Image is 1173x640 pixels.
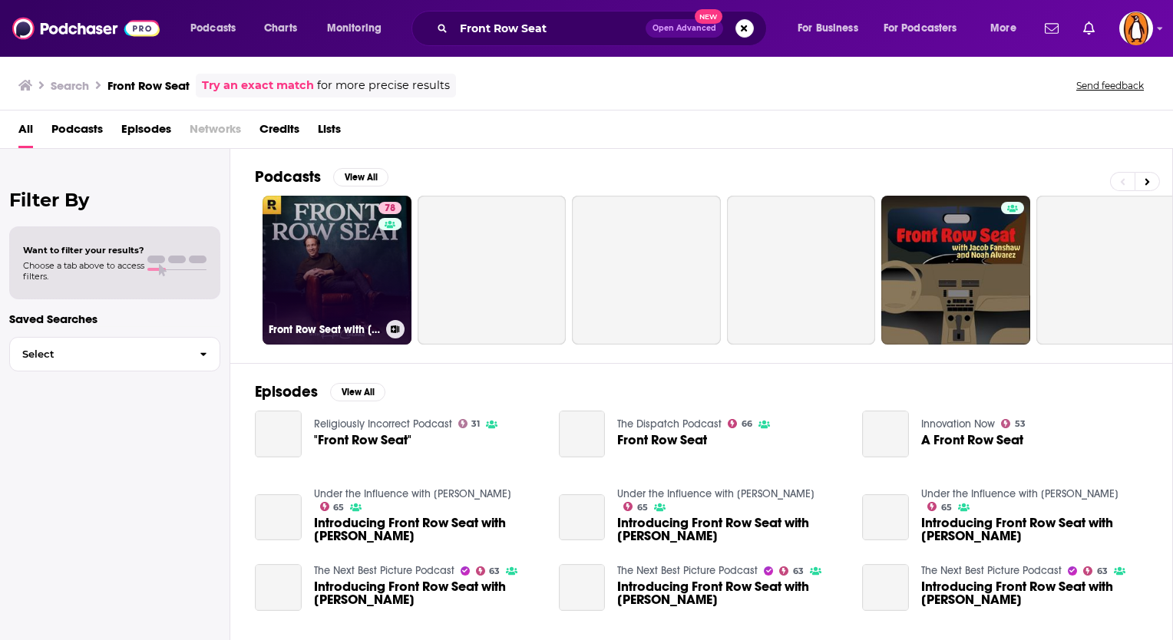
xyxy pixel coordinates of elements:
[454,16,646,41] input: Search podcasts, credits, & more...
[559,564,606,611] a: Introducing Front Row Seat with Ken Coleman
[190,18,236,39] span: Podcasts
[190,117,241,148] span: Networks
[9,337,220,371] button: Select
[623,502,648,511] a: 65
[317,77,450,94] span: for more precise results
[921,564,1062,577] a: The Next Best Picture Podcast
[10,349,187,359] span: Select
[255,564,302,611] a: Introducing Front Row Seat with Ken Coleman
[23,245,144,256] span: Want to filter your results?
[617,487,814,500] a: Under the Influence with Jo Piazza
[779,566,804,576] a: 63
[862,411,909,457] a: A Front Row Seat
[728,419,752,428] a: 66
[12,14,160,43] img: Podchaser - Follow, Share and Rate Podcasts
[941,504,952,511] span: 65
[51,117,103,148] a: Podcasts
[921,487,1118,500] a: Under the Influence with Jo Piazza
[617,516,844,543] span: Introducing Front Row Seat with [PERSON_NAME]
[559,411,606,457] a: Front Row Seat
[1119,12,1153,45] button: Show profile menu
[314,580,540,606] span: Introducing Front Row Seat with [PERSON_NAME]
[489,568,500,575] span: 63
[884,18,957,39] span: For Podcasters
[1077,15,1101,41] a: Show notifications dropdown
[862,564,909,611] a: Introducing Front Row Seat with Ken Coleman
[1072,79,1148,92] button: Send feedback
[990,18,1016,39] span: More
[18,117,33,148] a: All
[316,16,401,41] button: open menu
[314,487,511,500] a: Under the Influence with Jo Piazza
[255,167,388,186] a: PodcastsView All
[862,494,909,541] a: Introducing Front Row Seat with Ken Coleman
[921,434,1023,447] a: A Front Row Seat
[314,434,411,447] a: "Front Row Seat"
[314,580,540,606] a: Introducing Front Row Seat with Ken Coleman
[23,260,144,282] span: Choose a tab above to access filters.
[263,196,411,345] a: 78Front Row Seat with [PERSON_NAME]
[1083,566,1108,576] a: 63
[458,419,481,428] a: 31
[471,421,480,427] span: 31
[314,417,452,431] a: Religiously Incorrect Podcast
[742,421,752,427] span: 66
[617,417,722,431] a: The Dispatch Podcast
[426,11,781,46] div: Search podcasts, credits, & more...
[264,18,297,39] span: Charts
[927,502,952,511] a: 65
[255,382,318,401] h2: Episodes
[559,494,606,541] a: Introducing Front Row Seat with Ken Coleman
[333,504,344,511] span: 65
[121,117,171,148] a: Episodes
[1001,419,1026,428] a: 53
[637,504,648,511] span: 65
[378,202,401,214] a: 78
[617,516,844,543] a: Introducing Front Row Seat with Ken Coleman
[180,16,256,41] button: open menu
[320,502,345,511] a: 65
[921,417,995,431] a: Innovation Now
[874,16,980,41] button: open menu
[921,580,1148,606] span: Introducing Front Row Seat with [PERSON_NAME]
[617,434,707,447] a: Front Row Seat
[1015,421,1026,427] span: 53
[259,117,299,148] a: Credits
[254,16,306,41] a: Charts
[980,16,1036,41] button: open menu
[1119,12,1153,45] span: Logged in as penguin_portfolio
[787,16,877,41] button: open menu
[107,78,190,93] h3: Front Row Seat
[269,323,380,336] h3: Front Row Seat with [PERSON_NAME]
[793,568,804,575] span: 63
[202,77,314,94] a: Try an exact match
[255,167,321,186] h2: Podcasts
[1097,568,1108,575] span: 63
[646,19,723,38] button: Open AdvancedNew
[314,564,454,577] a: The Next Best Picture Podcast
[1119,12,1153,45] img: User Profile
[314,516,540,543] a: Introducing Front Row Seat with Ken Coleman
[51,78,89,93] h3: Search
[921,516,1148,543] span: Introducing Front Row Seat with [PERSON_NAME]
[9,312,220,326] p: Saved Searches
[255,494,302,541] a: Introducing Front Row Seat with Ken Coleman
[318,117,341,148] a: Lists
[333,168,388,186] button: View All
[314,516,540,543] span: Introducing Front Row Seat with [PERSON_NAME]
[921,580,1148,606] a: Introducing Front Row Seat with Ken Coleman
[255,411,302,457] a: "Front Row Seat"
[330,383,385,401] button: View All
[617,580,844,606] span: Introducing Front Row Seat with [PERSON_NAME]
[798,18,858,39] span: For Business
[255,382,385,401] a: EpisodesView All
[617,564,758,577] a: The Next Best Picture Podcast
